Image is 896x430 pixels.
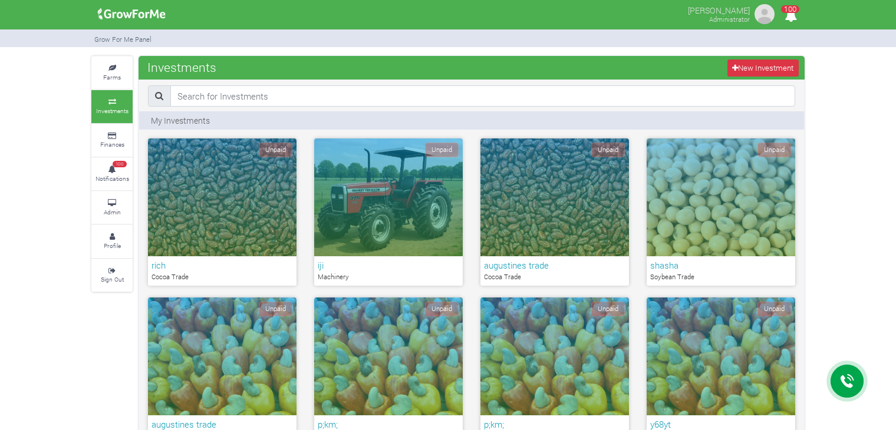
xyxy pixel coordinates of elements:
[650,419,792,429] h6: y68yt
[94,2,170,26] img: growforme image
[96,107,129,115] small: Investments
[480,138,629,286] a: Unpaid augustines trade Cocoa Trade
[91,191,133,224] a: Admin
[91,124,133,157] a: Finances
[318,260,459,270] h6: iji
[103,73,121,81] small: Farms
[148,138,297,286] a: Unpaid rich Cocoa Trade
[259,143,292,157] span: Unpaid
[94,35,151,44] small: Grow For Me Panel
[757,143,791,157] span: Unpaid
[91,90,133,123] a: Investments
[318,419,459,429] h6: p;km;
[91,259,133,292] a: Sign Out
[170,85,795,107] input: Search for Investments
[779,2,802,29] i: Notifications
[95,174,129,183] small: Notifications
[113,161,127,168] span: 100
[314,138,463,286] a: Unpaid iji Machinery
[259,302,292,316] span: Unpaid
[591,143,625,157] span: Unpaid
[151,114,210,127] p: My Investments
[151,260,293,270] h6: rich
[104,208,121,216] small: Admin
[484,272,625,282] p: Cocoa Trade
[484,419,625,429] h6: p;km;
[727,59,799,77] a: New Investment
[318,272,459,282] p: Machinery
[709,15,750,24] small: Administrator
[91,225,133,257] a: Profile
[757,302,791,316] span: Unpaid
[779,11,802,22] a: 100
[650,260,792,270] h6: shasha
[425,143,459,157] span: Unpaid
[688,2,750,16] p: [PERSON_NAME]
[484,260,625,270] h6: augustines trade
[425,302,459,316] span: Unpaid
[151,272,293,282] p: Cocoa Trade
[753,2,776,26] img: growforme image
[100,140,124,148] small: Finances
[144,55,219,79] span: Investments
[650,272,792,282] p: Soybean Trade
[647,138,795,286] a: Unpaid shasha Soybean Trade
[781,5,799,13] span: 100
[591,302,625,316] span: Unpaid
[101,275,124,283] small: Sign Out
[104,242,121,250] small: Profile
[91,158,133,190] a: 100 Notifications
[151,419,293,429] h6: augustines trade
[91,57,133,89] a: Farms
